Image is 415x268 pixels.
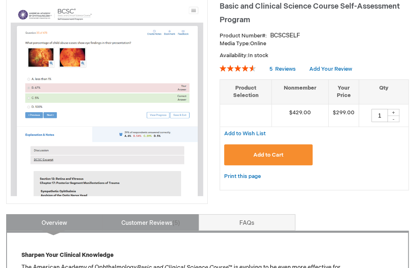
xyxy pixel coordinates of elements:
th: Your Price [328,79,359,104]
span: Add to Cart [253,152,283,158]
a: Overview [6,214,103,231]
span: Reviews [275,66,296,72]
a: Add to Wish List [224,130,266,137]
th: Qty [359,79,408,104]
div: BCSCSELF [270,32,300,40]
th: Product Selection [220,79,272,104]
p: Online [220,40,409,48]
span: 5 [172,219,180,226]
a: FAQs [199,214,295,231]
td: $429.00 [272,104,329,127]
img: Basic and Clinical Science Course Self-Assessment Program [11,4,203,196]
span: Basic and Clinical Science Course Self-Assessment Program [220,2,400,24]
p: Availability: [220,52,409,60]
div: + [387,109,399,116]
strong: Sharpen Your Clinical Knowledge [21,252,114,259]
span: 5 [269,66,273,72]
div: 92% [220,65,256,72]
input: Qty [371,109,388,122]
a: Customer Reviews5 [102,214,199,231]
td: $299.00 [328,104,359,127]
span: In stock [248,52,268,59]
div: - [387,116,399,122]
a: Print this page [224,171,261,182]
button: Add to Cart [224,144,313,165]
strong: Product Number [220,32,267,39]
strong: Media Type: [220,40,250,47]
th: Nonmember [272,79,329,104]
a: 5 Reviews [269,66,297,72]
a: Add Your Review [309,66,352,72]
